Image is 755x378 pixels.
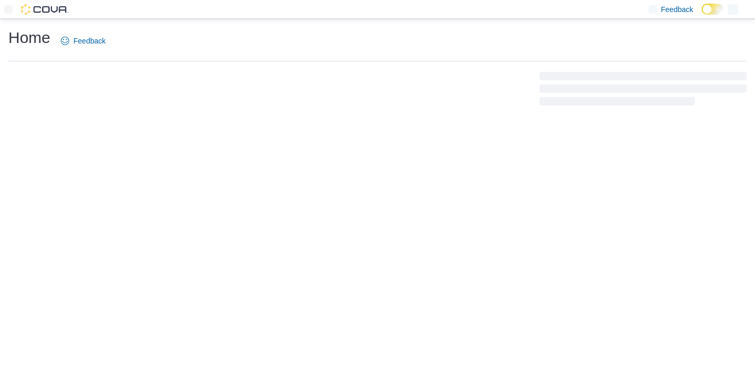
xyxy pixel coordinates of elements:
span: Feedback [73,36,105,46]
span: Loading [540,74,747,107]
span: Feedback [661,4,693,15]
h1: Home [8,27,50,48]
a: Feedback [57,30,110,51]
input: Dark Mode [702,4,724,15]
img: Cova [21,4,68,15]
